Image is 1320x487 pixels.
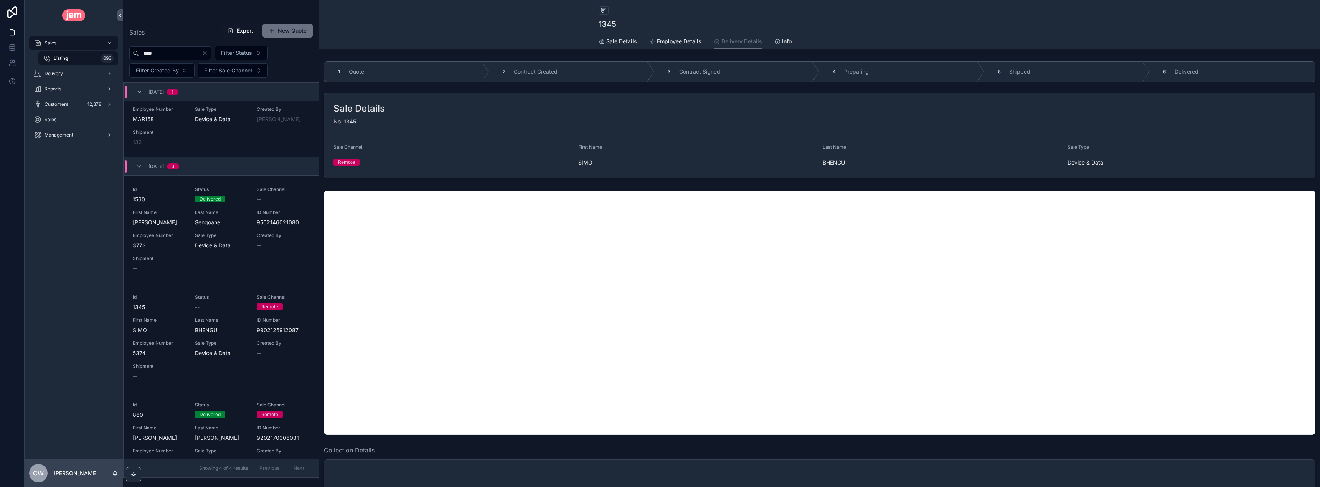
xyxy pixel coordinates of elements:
span: Device & Data [195,349,248,357]
span: 3773 [133,242,186,249]
a: Listing693 [38,51,118,65]
button: Select Button [129,63,195,78]
span: Sale Type [195,106,248,112]
span: ID Number [257,317,310,323]
span: Employee Number [133,340,186,346]
span: 9202170306081 [257,434,310,442]
a: Management [29,128,118,142]
span: ID Number [257,425,310,431]
span: -- [257,457,261,465]
span: Shipped [1009,68,1030,76]
div: 12,378 [85,100,104,109]
span: Contract Signed [679,68,720,76]
span: 4 [833,69,836,75]
span: Sale Channel [257,402,310,408]
span: Delivery Details [721,38,762,45]
span: Last Name [195,317,248,323]
span: Device & Data [195,115,248,123]
span: Sale Type [1068,144,1089,150]
span: -- [133,265,137,272]
span: CW [33,469,44,478]
span: Management [45,132,73,138]
div: Remote [261,303,278,310]
div: Remote [261,411,278,418]
span: 6 [1163,69,1166,75]
span: Filter Status [221,49,252,57]
span: Sale Channel [257,186,310,192]
a: Customers12,378 [29,97,118,111]
span: -- [257,242,261,249]
span: Sale Channel [333,144,362,150]
span: First Name [133,209,186,216]
span: Id [133,186,186,192]
span: ID Number [257,209,310,216]
span: Sale Type [195,232,248,239]
span: Collection Details [324,446,375,455]
span: 5 [998,69,1001,75]
span: 2 [503,69,505,75]
span: Id [133,294,186,300]
a: [PERSON_NAME] [257,115,301,123]
span: 1 [338,69,340,75]
a: Id1560StatusDeliveredSale Channel--First Name[PERSON_NAME]Last NameSengoaneID Number9502146021080... [124,176,319,283]
a: Employee Details [649,35,701,50]
span: 1560 [133,196,186,203]
span: Shipment [133,363,186,369]
span: Device Only [195,457,248,465]
span: 132 [133,138,142,146]
span: Sale Type [195,448,248,454]
span: Shipment [133,255,186,262]
button: New Quote [262,24,313,38]
span: Device & Data [195,242,248,249]
span: Sales [45,40,56,46]
span: Customers [45,101,68,107]
div: Delivered [200,196,221,202]
span: First Name [133,425,186,431]
span: Id [133,402,186,408]
span: Sales [45,117,56,123]
div: Delivered [200,411,221,418]
button: Select Button [198,63,268,78]
span: Created By [257,340,310,346]
span: [PERSON_NAME] [133,219,186,226]
span: 19352_T [133,457,186,465]
span: No. 1345 [333,118,356,125]
p: [PERSON_NAME] [54,469,98,477]
span: Reports [45,86,61,92]
span: Listing [54,55,68,61]
div: 693 [101,54,114,63]
a: First Name[PERSON_NAME]Last NameNDLOVUID Number9201016876083Employee NumberMAR158Sale TypeDevice ... [124,49,319,157]
span: Filter Created By [136,67,179,74]
span: Employee Details [657,38,701,45]
span: Contract Created [514,68,558,76]
span: Last Name [195,425,248,431]
span: Device & Data [1068,159,1306,166]
a: Sales [29,36,118,50]
div: Remote [338,159,355,166]
span: 3 [668,69,670,75]
button: Select Button [214,46,268,60]
span: Sale Channel [257,294,310,300]
span: Delivered [1175,68,1198,76]
span: First Name [133,317,186,323]
span: Status [195,186,248,192]
span: 5374 [133,349,186,357]
span: Employee Number [133,106,186,112]
span: -- [133,372,137,380]
a: Sale Details [599,35,637,50]
span: Info [782,38,792,45]
span: [DATE] [148,89,164,95]
button: Export [221,24,259,38]
a: Id1345Status--Sale ChannelRemoteFirst NameSIMOLast NameBHENGUID Number9902125912087Employee Numbe... [124,283,319,391]
span: Filter Sale Channel [204,67,252,74]
span: First Name [578,144,602,150]
span: Sale Details [606,38,637,45]
span: Created By [257,106,310,112]
span: 860 [133,411,186,419]
span: BHENGU [195,326,248,334]
span: Last Name [195,209,248,216]
span: [DATE] [148,163,164,169]
div: scrollable content [25,31,123,152]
